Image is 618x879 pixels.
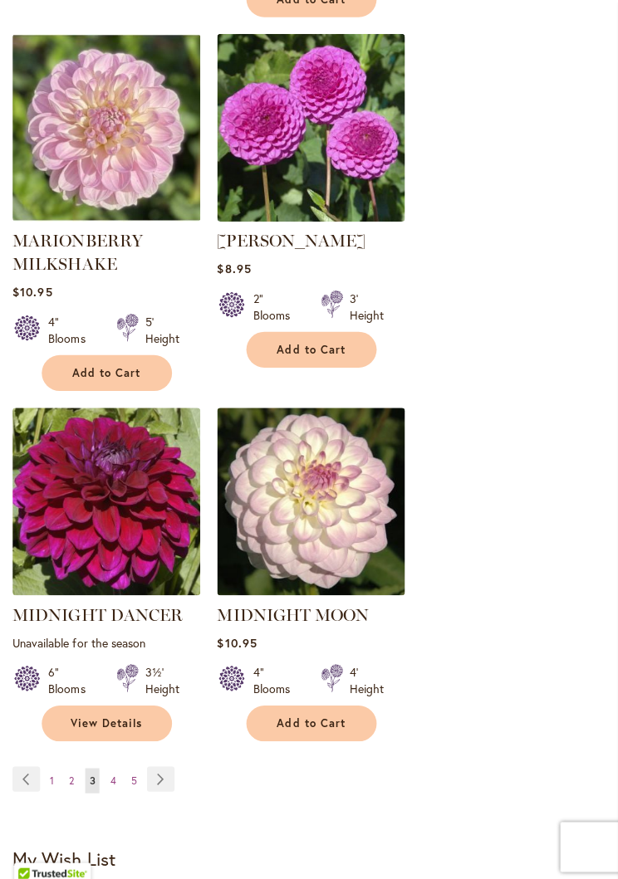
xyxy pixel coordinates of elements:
a: MIDNIGHT DANCER [15,601,184,621]
span: Add to Cart [75,364,143,378]
a: View Details [44,701,174,737]
span: 2 [71,769,76,782]
a: 1 [48,764,61,789]
span: Add to Cart [278,340,346,354]
span: 4 [112,769,118,782]
button: Add to Cart [248,701,377,737]
span: View Details [73,712,145,726]
a: MARY MUNNS [218,208,405,223]
img: MIDNIGHT MOON [218,405,405,592]
p: Unavailable for the season [15,631,202,647]
a: [PERSON_NAME] [218,229,366,249]
span: 1 [52,769,56,782]
div: 5' Height [147,311,181,344]
a: 5 [129,764,143,789]
div: 4" Blooms [51,311,98,344]
div: 3½' Height [147,660,181,693]
strong: My Wish List [15,842,117,866]
a: 4 [108,764,122,789]
a: 2 [67,764,81,789]
div: 3' Height [351,288,385,321]
span: Add to Cart [278,712,346,726]
span: 3 [91,769,97,782]
span: $8.95 [218,259,253,275]
a: MIDNIGHT MOON [218,601,370,621]
a: MARIONBERRY MILKSHAKE [15,208,202,223]
a: MARIONBERRY MILKSHAKE [15,229,145,272]
button: Add to Cart [44,353,174,388]
span: $10.95 [15,282,55,298]
img: MARIONBERRY MILKSHAKE [15,33,202,220]
div: 6" Blooms [51,660,98,693]
div: 4' Height [351,660,385,693]
div: 2" Blooms [254,288,302,321]
iframe: Launch Accessibility Center [12,820,59,867]
a: Midnight Dancer [15,579,202,595]
button: Add to Cart [248,330,377,365]
span: $10.95 [218,631,258,647]
img: Midnight Dancer [15,405,202,592]
a: MIDNIGHT MOON [218,579,405,595]
img: MARY MUNNS [218,33,405,220]
div: 4" Blooms [254,660,302,693]
span: 5 [133,769,139,782]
